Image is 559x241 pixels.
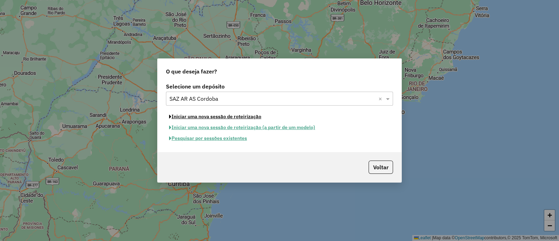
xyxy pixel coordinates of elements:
span: O que deseja fazer? [166,67,217,76]
button: Iniciar uma nova sessão de roteirização [166,111,264,122]
button: Pesquisar por sessões existentes [166,133,250,144]
button: Iniciar uma nova sessão de roteirização (a partir de um modelo) [166,122,318,133]
span: Clear all [378,94,384,103]
button: Voltar [369,161,393,174]
label: Selecione um depósito [166,82,393,91]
